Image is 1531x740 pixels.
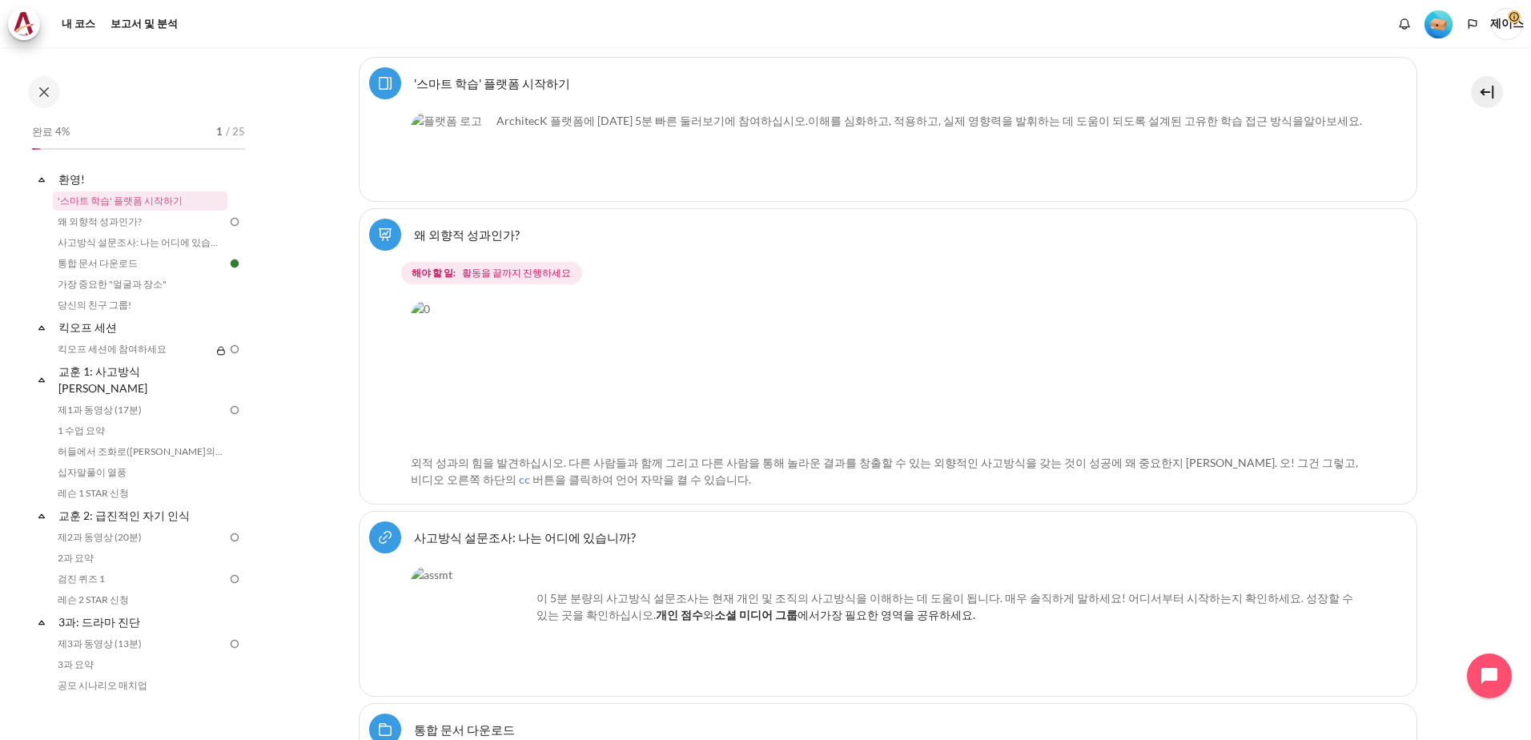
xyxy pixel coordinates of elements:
span: 비디오 오른쪽 하단의 [411,473,516,486]
a: 왜 외향적 성과인가? [414,227,520,242]
a: 2과 요약 [53,549,227,568]
a: 공모 시나리오 매치업 [53,676,227,695]
span: Collapse [34,372,50,388]
span: cc [519,473,530,486]
a: 검진 퀴즈 1 [53,569,227,589]
span: Collapse [34,320,50,336]
a: 교훈 2: 급진적인 자기 인식 [56,505,227,526]
a: 통합 문서 다운로드 [414,722,515,737]
span: Collapse [34,171,50,187]
span: 와 가장 필요한 영역을 공유하세요. [656,608,975,621]
a: 보고서 및 분석 [105,8,183,40]
img: 아키텍 [13,12,35,36]
img: To do [227,530,242,545]
a: 킥오프 세션에 참여하세요 [53,340,211,359]
div: 레벨 #1 [1425,9,1453,38]
a: 레슨 2 STAR 신청 [53,590,227,609]
span: Collapse [34,614,50,630]
a: 사고방식 설문조사: 나는 어디에 있습니까? [53,233,227,252]
span: Collapse [34,508,50,524]
button: 언어들 [1461,12,1485,36]
a: 레슨 1 STAR 신청 [53,484,227,503]
a: 제3과 동영상 (13분) [53,634,227,654]
img: Done [227,256,242,271]
span: 에서 [714,608,820,621]
img: To do [227,403,242,417]
p: 버튼을 클릭하여 언어 자막을 켤 수 있습니다. [411,454,1365,488]
img: 레벨 #1 [1425,10,1453,38]
span: 외적 성과의 힘을 발견하십시오. 다른 사람들과 함께 그리고 다른 사람을 통해 놀라운 결과를 창출할 수 있는 외향적인 사고방식을 갖는 것이 성공에 왜 중요한지 [PERSON_N... [411,456,1358,469]
a: 내 코스 [56,8,101,40]
a: 레벨 #1 [1418,9,1459,38]
div: 4% [32,148,41,150]
a: 환영! [56,168,227,190]
a: 킥오프 세션 [56,316,227,338]
div: 왜 외향적 성과인가에 대한 완료 요건? [401,259,1381,288]
a: '스마트 학습' 플랫폼 시작하기 [53,191,227,211]
img: To do [227,342,242,356]
a: 3과: 드라마 진단 [56,611,227,633]
a: 제2과 동영상 (20분) [53,528,227,547]
a: 사용자 메뉴 [1491,8,1523,40]
span: 제이스 [1491,8,1523,40]
strong: 소셜 미디어 그룹 [714,608,798,621]
img: 플랫폼 로고 [411,112,491,191]
span: 알아보세요. [808,114,1362,127]
a: '스마트 학습' 플랫폼 시작하기 [414,75,570,90]
a: 허들에서 조화로([PERSON_NAME]의 이야기) [53,442,227,461]
a: 1 수업 요약 [53,421,227,440]
span: 완료 4% [32,124,70,140]
img: To do [227,572,242,586]
a: 사고방식 설문조사: 나는 어디에 있습니까? [414,529,636,545]
span: / 25 [226,124,245,140]
img: assmt [411,566,531,686]
a: 통합 문서 다운로드 [53,254,227,273]
div: 새 알림이 없는 알림 창 표시 [1392,12,1416,36]
img: To do [227,637,242,651]
a: 교훈 1: 사고방식[PERSON_NAME] [56,360,227,399]
img: 0 [411,300,1343,446]
a: 당신의 친구 그룹! [53,296,227,315]
a: 3과 요약 [53,655,227,674]
p: 이 5분 분량의 사고방식 설문조사는 현재 개인 및 조직의 사고방식을 이해하는 데 도움이 됩니다. 매우 솔직하게 말하세요! 어디서부터 시작하는지 확인하세요. 성장할 수 있는 곳... [411,589,1365,623]
span: 1 [216,124,223,140]
span: 이해를 심화하고, 적용하고, 실제 영향력을 발휘하는 데 도움이 되도록 설계된 고유한 학습 접근 방식을 [808,114,1304,127]
a: 가장 중요한 "얼굴과 장소" [53,275,227,294]
span: 활동을 끝까지 진행하세요 [462,266,571,280]
font: ArchitecK 플랫폼에 [DATE] 5분 빠른 둘러보기에 참여하십시오. [496,114,1362,127]
a: 십자말풀이 열풍 [53,463,227,482]
a: 아키텍 Architeck [8,8,48,40]
a: 제1과 동영상 (17분) [53,400,227,420]
strong: 해야 할 일: [412,266,456,280]
a: 왜 외향적 성과인가? [53,212,227,231]
strong: 개인 점수 [656,608,703,621]
img: To do [227,215,242,229]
